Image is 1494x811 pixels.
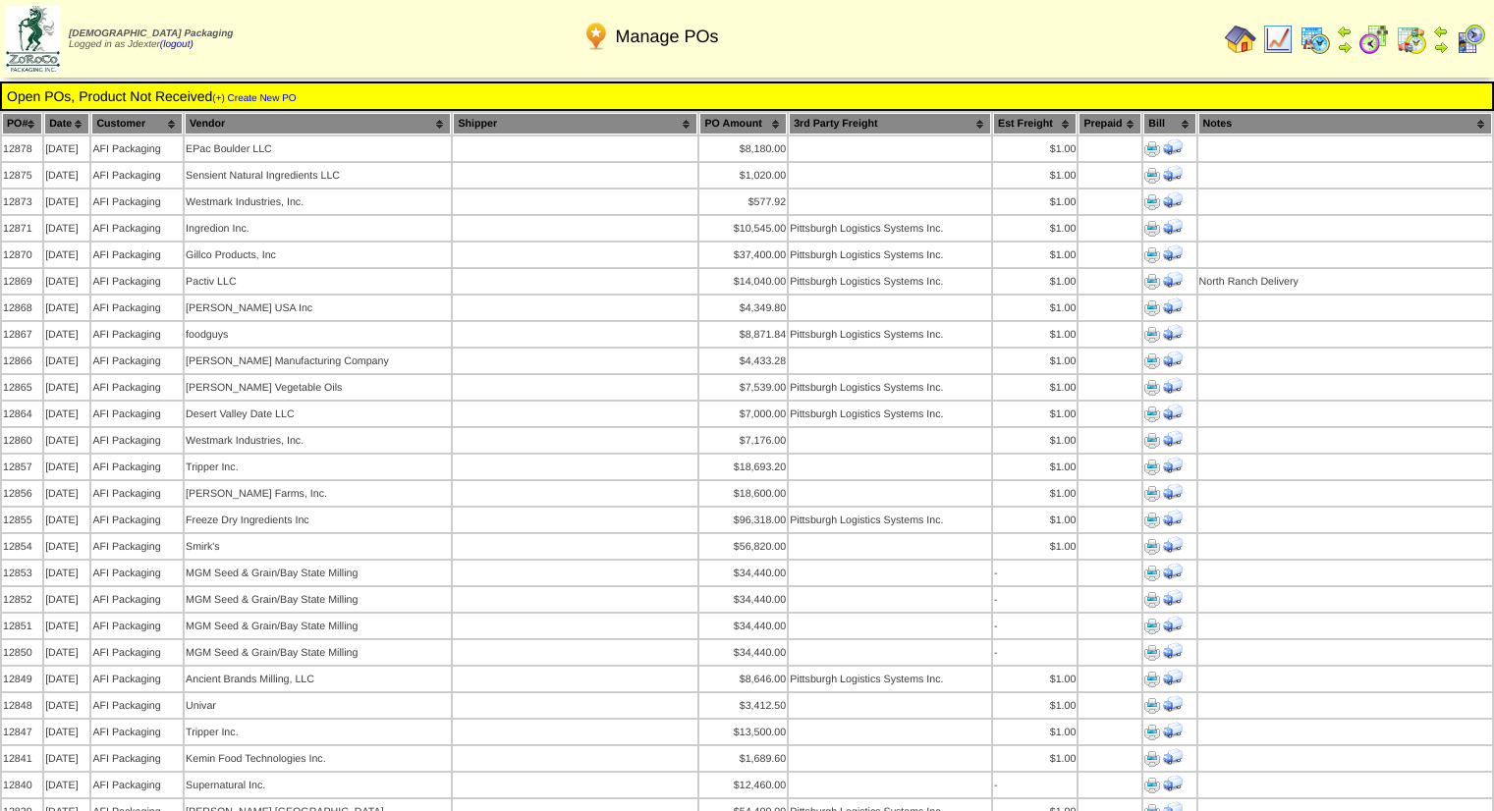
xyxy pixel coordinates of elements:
[2,773,42,797] td: 12840
[994,196,1076,208] div: $1.00
[2,534,42,559] td: 12854
[185,322,451,347] td: foodguys
[993,640,1077,665] td: -
[1225,24,1256,55] img: home.gif
[789,375,991,400] td: Pittsburgh Logistics Systems Inc.
[1144,141,1160,157] img: Print
[700,647,786,659] div: $34,440.00
[1144,751,1160,767] img: Print
[1198,269,1492,294] td: North Ranch Delivery
[789,322,991,347] td: Pittsburgh Logistics Systems Inc.
[789,508,991,532] td: Pittsburgh Logistics Systems Inc.
[1163,243,1183,263] img: Print Receiving Document
[994,461,1076,473] div: $1.00
[160,39,194,50] a: (logout)
[44,189,89,214] td: [DATE]
[91,163,183,188] td: AFI Packaging
[789,243,991,267] td: Pittsburgh Logistics Systems Inc.
[91,455,183,479] td: AFI Packaging
[994,674,1076,685] div: $1.00
[44,455,89,479] td: [DATE]
[91,640,183,665] td: AFI Packaging
[700,435,786,447] div: $7,176.00
[700,170,786,182] div: $1,020.00
[91,216,183,241] td: AFI Packaging
[212,93,296,104] a: (+) Create New PO
[185,349,451,373] td: [PERSON_NAME] Manufacturing Company
[6,87,1488,105] td: Open POs, Product Not Received
[1163,403,1183,422] img: Print Receiving Document
[91,746,183,771] td: AFI Packaging
[44,640,89,665] td: [DATE]
[994,514,1076,526] div: $1.00
[91,243,183,267] td: AFI Packaging
[1163,774,1183,793] img: Print Receiving Document
[44,163,89,188] td: [DATE]
[1144,247,1160,263] img: Print
[44,322,89,347] td: [DATE]
[2,667,42,691] td: 12849
[789,402,991,426] td: Pittsburgh Logistics Systems Inc.
[994,170,1076,182] div: $1.00
[1163,721,1183,740] img: Print Receiving Document
[1433,39,1449,55] img: arrowright.gif
[2,375,42,400] td: 12865
[1143,113,1195,135] th: Bill
[1144,698,1160,714] img: Print
[44,243,89,267] td: [DATE]
[789,667,991,691] td: Pittsburgh Logistics Systems Inc.
[185,773,451,797] td: Supernatural Inc.
[1144,433,1160,449] img: Print
[1163,668,1183,687] img: Print Receiving Document
[185,614,451,638] td: MGM Seed & Grain/Bay State Milling
[2,693,42,718] td: 12848
[994,329,1076,341] div: $1.00
[1163,588,1183,608] img: Print Receiving Document
[2,216,42,241] td: 12871
[993,587,1077,612] td: -
[91,693,183,718] td: AFI Packaging
[44,693,89,718] td: [DATE]
[91,113,183,135] th: Customer
[44,216,89,241] td: [DATE]
[44,720,89,744] td: [DATE]
[185,587,451,612] td: MGM Seed & Grain/Bay State Milling
[185,455,451,479] td: Tripper Inc.
[789,113,991,135] th: 3rd Party Freight
[185,113,451,135] th: Vendor
[700,276,786,288] div: $14,040.00
[1163,270,1183,290] img: Print Receiving Document
[700,302,786,314] div: $4,349.80
[700,329,786,341] div: $8,871.84
[185,243,451,267] td: Gillco Products, Inc
[91,534,183,559] td: AFI Packaging
[700,780,786,791] div: $12,460.00
[1455,24,1486,55] img: calendarcustomer.gif
[789,216,991,241] td: Pittsburgh Logistics Systems Inc.
[44,296,89,320] td: [DATE]
[1337,39,1353,55] img: arrowright.gif
[700,408,786,420] div: $7,000.00
[700,514,786,526] div: $96,318.00
[789,269,991,294] td: Pittsburgh Logistics Systems Inc.
[1079,113,1141,135] th: Prepaid
[1144,221,1160,237] img: Print
[1144,725,1160,740] img: Print
[44,402,89,426] td: [DATE]
[185,296,451,320] td: [PERSON_NAME] USA Inc
[1163,456,1183,475] img: Print Receiving Document
[581,21,612,52] img: po.png
[1163,562,1183,581] img: Print Receiving Document
[994,727,1076,738] div: $1.00
[2,455,42,479] td: 12857
[1163,509,1183,528] img: Print Receiving Document
[1163,747,1183,767] img: Print Receiving Document
[993,773,1077,797] td: -
[2,402,42,426] td: 12864
[2,136,42,161] td: 12878
[700,621,786,632] div: $34,440.00
[2,614,42,638] td: 12851
[1163,376,1183,396] img: Print Receiving Document
[1198,113,1492,135] th: Notes
[1396,24,1427,55] img: calendarinout.gif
